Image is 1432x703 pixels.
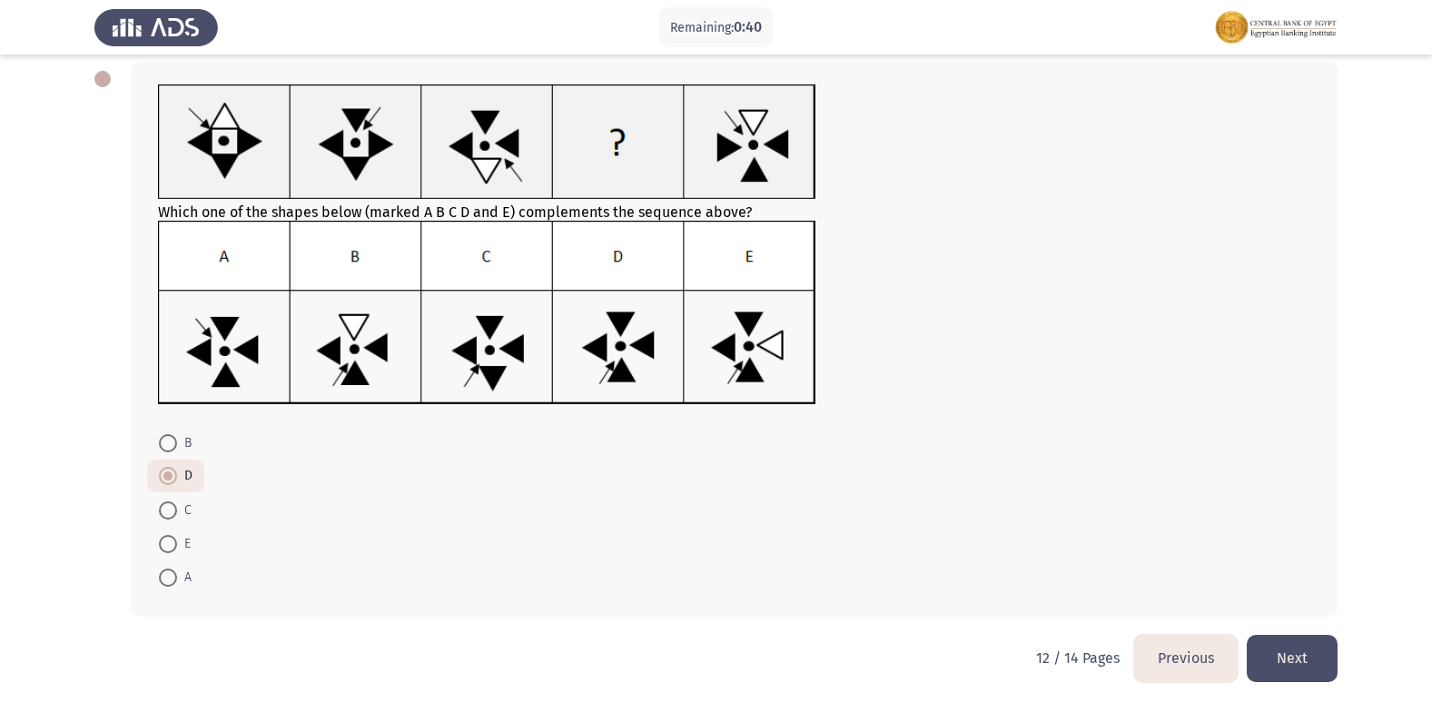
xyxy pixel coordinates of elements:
span: E [177,533,191,555]
span: C [177,500,192,521]
p: 12 / 14 Pages [1036,649,1120,667]
span: 0:40 [734,18,762,35]
p: Remaining: [670,16,762,39]
img: Assessment logo of FOCUS Assessment 3 Modules EN [1214,2,1338,53]
span: A [177,567,192,589]
img: Assess Talent Management logo [94,2,218,53]
img: UkFYMDA5M0IucG5nMTYyMjAzMzQzMTE0Mg==.png [158,221,816,405]
img: UkFYMDA5M0EucG5nMTYyMjAzMzM4NjAzNw==.png [158,84,816,200]
span: B [177,432,192,454]
button: load next page [1247,635,1338,681]
span: D [177,465,193,487]
div: Which one of the shapes below (marked A B C D and E) complements the sequence above? [158,84,1310,409]
button: load previous page [1134,635,1238,681]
